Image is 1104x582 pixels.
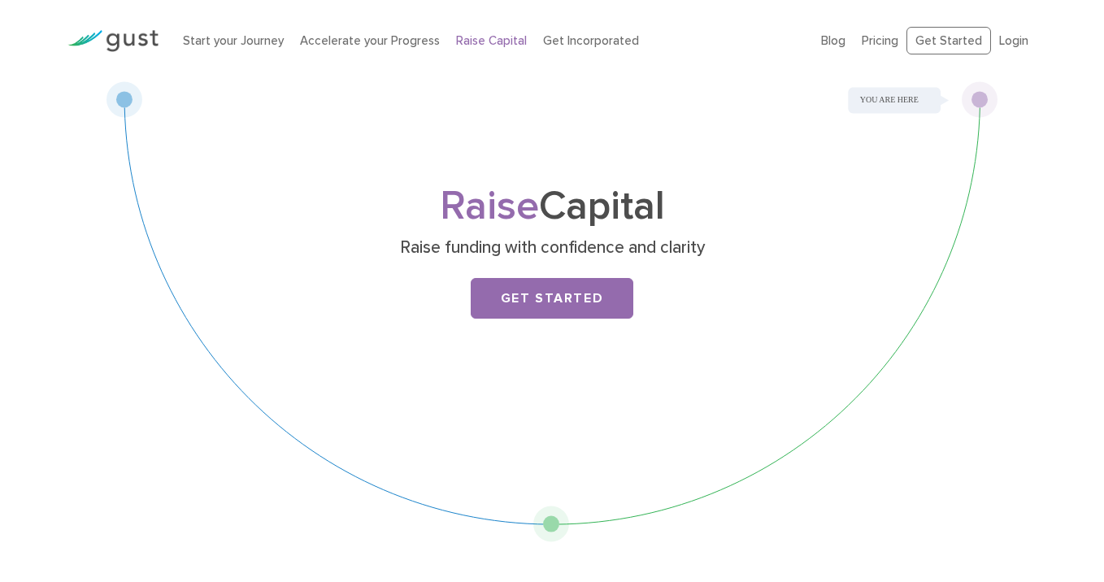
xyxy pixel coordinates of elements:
[821,33,845,48] a: Blog
[67,30,159,52] img: Gust Logo
[906,27,991,55] a: Get Started
[237,237,867,259] p: Raise funding with confidence and clarity
[300,33,440,48] a: Accelerate your Progress
[543,33,639,48] a: Get Incorporated
[183,33,284,48] a: Start your Journey
[471,278,633,319] a: Get Started
[862,33,898,48] a: Pricing
[456,33,527,48] a: Raise Capital
[440,182,539,230] span: Raise
[999,33,1028,48] a: Login
[231,188,873,225] h1: Capital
